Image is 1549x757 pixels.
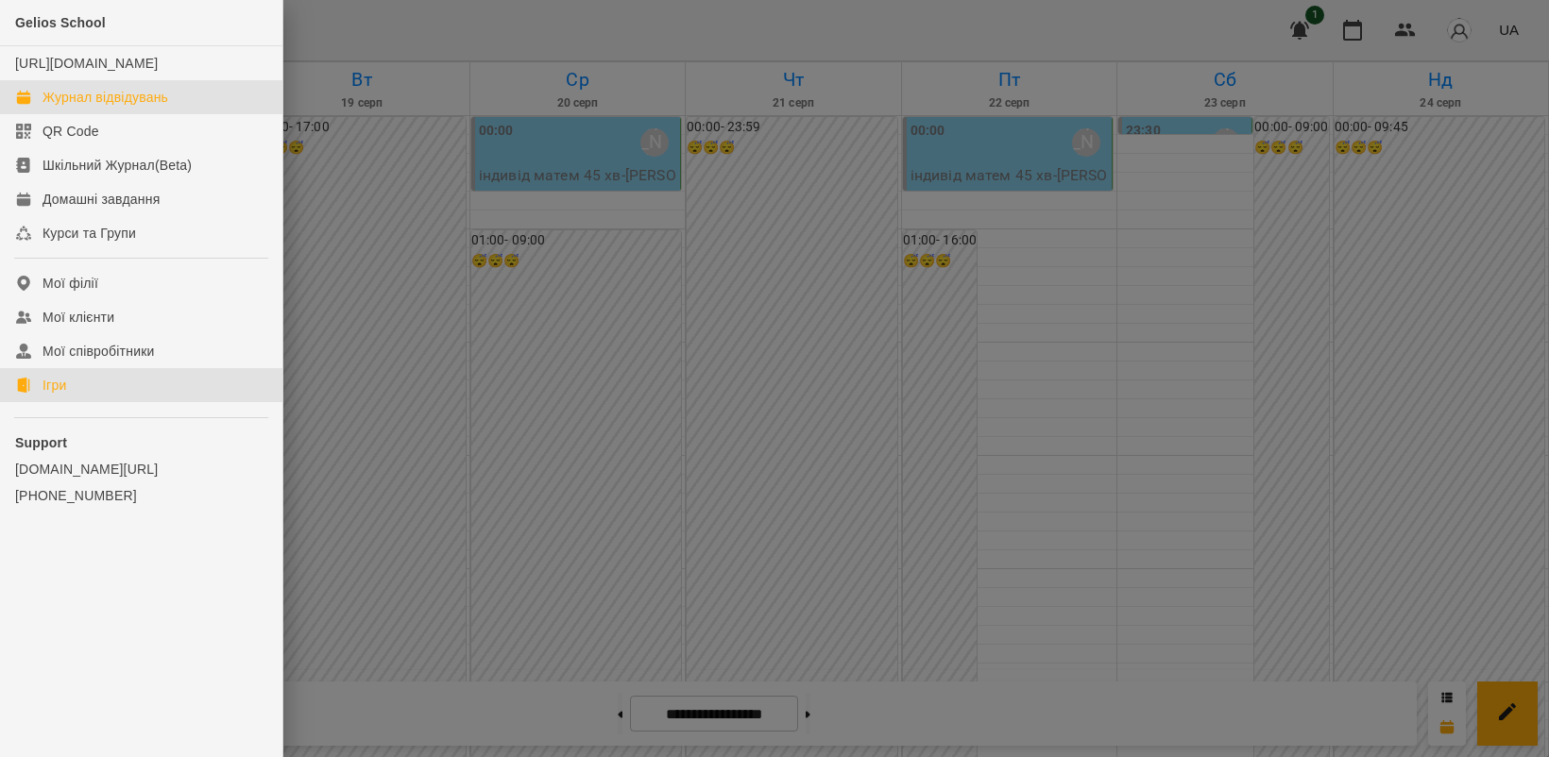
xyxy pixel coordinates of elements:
[15,460,267,479] a: [DOMAIN_NAME][URL]
[43,274,98,293] div: Мої філії
[15,56,158,71] a: [URL][DOMAIN_NAME]
[15,433,267,452] p: Support
[43,122,99,141] div: QR Code
[43,308,114,327] div: Мої клієнти
[43,88,168,107] div: Журнал відвідувань
[43,156,192,175] div: Шкільний Журнал(Beta)
[43,376,66,395] div: Ігри
[15,486,267,505] a: [PHONE_NUMBER]
[43,342,155,361] div: Мої співробітники
[15,15,106,30] span: Gelios School
[43,190,160,209] div: Домашні завдання
[43,224,136,243] div: Курси та Групи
